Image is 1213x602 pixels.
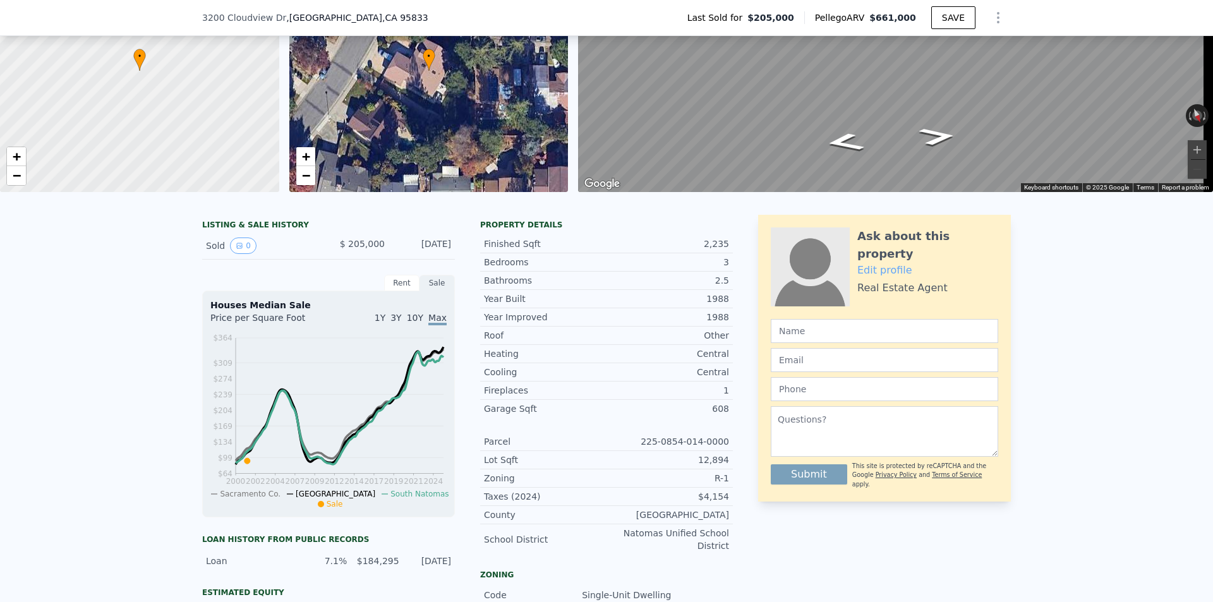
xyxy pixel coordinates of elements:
[581,176,623,192] a: Open this area in Google Maps (opens a new window)
[382,13,428,23] span: , CA 95833
[484,329,606,342] div: Roof
[213,359,232,368] tspan: $309
[286,477,305,486] tspan: 2007
[484,384,606,397] div: Fireplaces
[1188,104,1207,128] button: Reset the view
[13,148,21,164] span: +
[202,534,455,545] div: Loan history from public records
[1188,140,1207,159] button: Zoom in
[390,313,401,323] span: 3Y
[484,509,606,521] div: County
[815,11,870,24] span: Pellego ARV
[747,11,794,24] span: $205,000
[581,176,623,192] img: Google
[484,435,606,448] div: Parcel
[771,377,998,401] input: Phone
[771,464,847,485] button: Submit
[484,274,606,287] div: Bathrooms
[606,274,729,287] div: 2.5
[484,472,606,485] div: Zoning
[876,471,917,478] a: Privacy Policy
[13,167,21,183] span: −
[265,477,285,486] tspan: 2004
[327,500,343,509] span: Sale
[857,264,912,276] a: Edit profile
[384,275,419,291] div: Rent
[354,555,399,567] div: $184,295
[423,51,435,62] span: •
[1086,184,1129,191] span: © 2025 Google
[206,555,295,567] div: Loan
[301,167,310,183] span: −
[1186,104,1193,127] button: Rotate counterclockwise
[869,13,916,23] span: $661,000
[480,220,733,230] div: Property details
[606,509,729,521] div: [GEOGRAPHIC_DATA]
[606,366,729,378] div: Central
[305,477,325,486] tspan: 2009
[606,311,729,323] div: 1988
[407,313,423,323] span: 10Y
[296,490,375,498] span: [GEOGRAPHIC_DATA]
[484,402,606,415] div: Garage Sqft
[1024,183,1078,192] button: Keyboard shortcuts
[903,123,972,150] path: Go West, Moontree Dr
[484,256,606,268] div: Bedrooms
[687,11,748,24] span: Last Sold for
[375,313,385,323] span: 1Y
[484,490,606,503] div: Taxes (2024)
[484,454,606,466] div: Lot Sqft
[384,477,404,486] tspan: 2019
[296,147,315,166] a: Zoom in
[365,477,384,486] tspan: 2017
[484,347,606,360] div: Heating
[606,329,729,342] div: Other
[407,555,451,567] div: [DATE]
[395,238,451,254] div: [DATE]
[218,454,232,462] tspan: $99
[133,49,146,71] div: •
[852,462,998,489] div: This site is protected by reCAPTCHA and the Google and apply.
[606,384,729,397] div: 1
[606,238,729,250] div: 2,235
[424,477,444,486] tspan: 2024
[809,128,881,155] path: Go East, Moontree Dr
[7,166,26,185] a: Zoom out
[484,292,606,305] div: Year Built
[1162,184,1209,191] a: Report a problem
[133,51,146,62] span: •
[771,319,998,343] input: Name
[390,490,449,498] span: South Natomas
[1137,184,1154,191] a: Terms
[582,589,673,601] div: Single-Unit Dwelling
[303,555,347,567] div: 7.1%
[206,238,318,254] div: Sold
[202,220,455,232] div: LISTING & SALE HISTORY
[771,348,998,372] input: Email
[296,166,315,185] a: Zoom out
[213,422,232,431] tspan: $169
[213,375,232,383] tspan: $274
[246,477,265,486] tspan: 2002
[606,402,729,415] div: 608
[857,280,948,296] div: Real Estate Agent
[423,49,435,71] div: •
[428,313,447,325] span: Max
[226,477,246,486] tspan: 2000
[202,587,455,598] div: Estimated Equity
[419,275,455,291] div: Sale
[1188,160,1207,179] button: Zoom out
[857,227,998,263] div: Ask about this property
[931,6,975,29] button: SAVE
[213,390,232,399] tspan: $239
[286,11,428,24] span: , [GEOGRAPHIC_DATA]
[1202,104,1209,127] button: Rotate clockwise
[344,477,364,486] tspan: 2014
[480,570,733,580] div: Zoning
[210,311,329,332] div: Price per Square Foot
[325,477,344,486] tspan: 2012
[484,311,606,323] div: Year Improved
[986,5,1011,30] button: Show Options
[606,527,729,552] div: Natomas Unified School District
[220,490,281,498] span: Sacramento Co.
